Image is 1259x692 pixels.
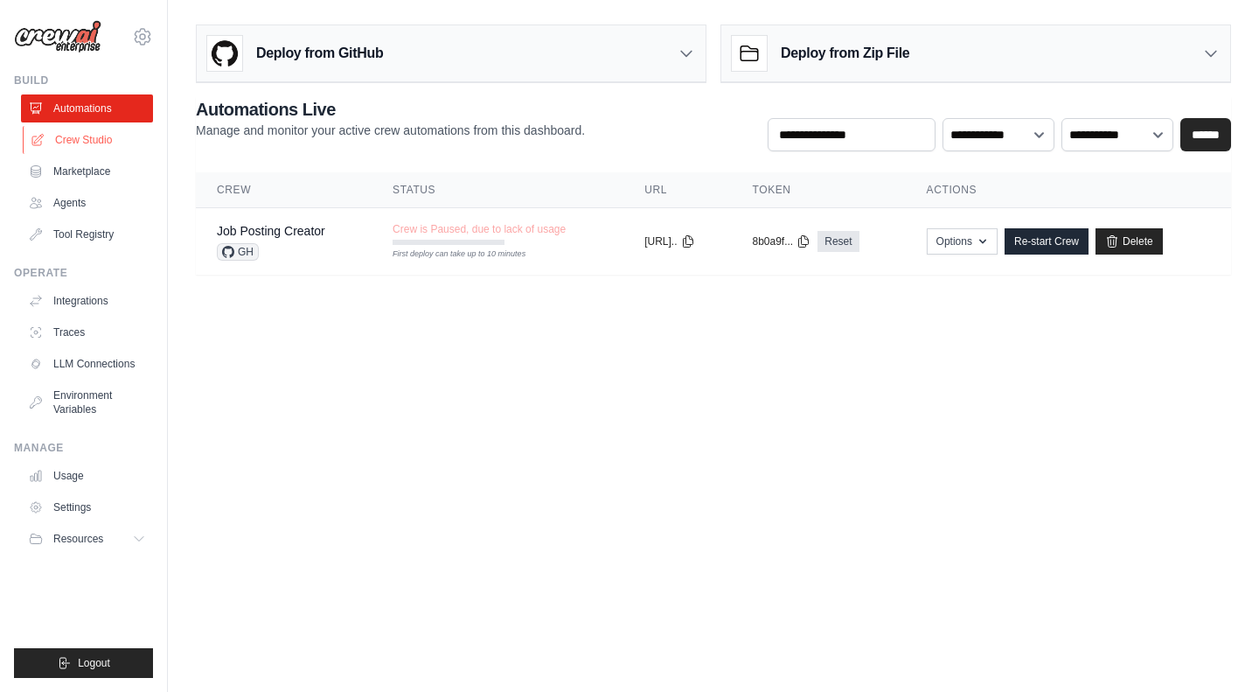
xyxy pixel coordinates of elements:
[207,36,242,71] img: GitHub Logo
[732,172,906,208] th: Token
[21,220,153,248] a: Tool Registry
[14,20,101,53] img: Logo
[21,350,153,378] a: LLM Connections
[393,248,504,261] div: First deploy can take up to 10 minutes
[753,234,811,248] button: 8b0a9f...
[21,157,153,185] a: Marketplace
[217,243,259,261] span: GH
[78,656,110,670] span: Logout
[21,189,153,217] a: Agents
[21,525,153,553] button: Resources
[196,172,372,208] th: Crew
[927,228,998,255] button: Options
[21,94,153,122] a: Automations
[23,126,155,154] a: Crew Studio
[217,224,325,238] a: Job Posting Creator
[906,172,1231,208] th: Actions
[21,462,153,490] a: Usage
[14,441,153,455] div: Manage
[21,287,153,315] a: Integrations
[21,493,153,521] a: Settings
[256,43,383,64] h3: Deploy from GitHub
[623,172,731,208] th: URL
[1172,608,1259,692] iframe: Chat Widget
[21,381,153,423] a: Environment Variables
[53,532,103,546] span: Resources
[1005,228,1089,255] a: Re-start Crew
[21,318,153,346] a: Traces
[14,73,153,87] div: Build
[196,97,585,122] h2: Automations Live
[196,122,585,139] p: Manage and monitor your active crew automations from this dashboard.
[14,648,153,678] button: Logout
[817,231,859,252] a: Reset
[781,43,909,64] h3: Deploy from Zip File
[372,172,623,208] th: Status
[393,222,566,236] span: Crew is Paused, due to lack of usage
[14,266,153,280] div: Operate
[1096,228,1163,255] a: Delete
